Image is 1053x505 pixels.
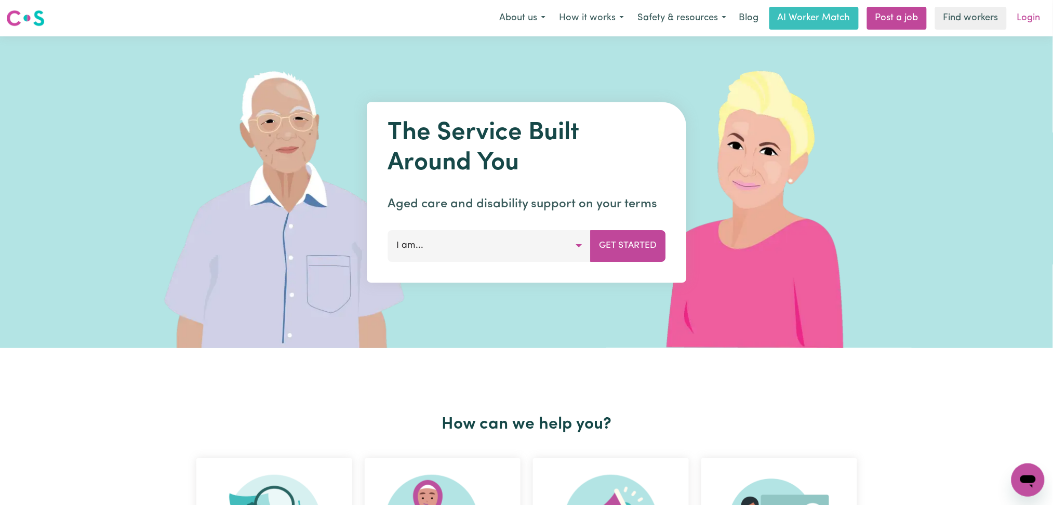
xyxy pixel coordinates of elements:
[552,7,631,29] button: How it works
[388,230,591,261] button: I am...
[388,195,665,214] p: Aged care and disability support on your terms
[935,7,1007,30] a: Find workers
[769,7,859,30] a: AI Worker Match
[1011,463,1045,497] iframe: Button to launch messaging window
[1011,7,1047,30] a: Login
[6,9,45,28] img: Careseekers logo
[388,118,665,178] h1: The Service Built Around You
[6,6,45,30] a: Careseekers logo
[190,415,863,434] h2: How can we help you?
[733,7,765,30] a: Blog
[867,7,927,30] a: Post a job
[631,7,733,29] button: Safety & resources
[590,230,665,261] button: Get Started
[492,7,552,29] button: About us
